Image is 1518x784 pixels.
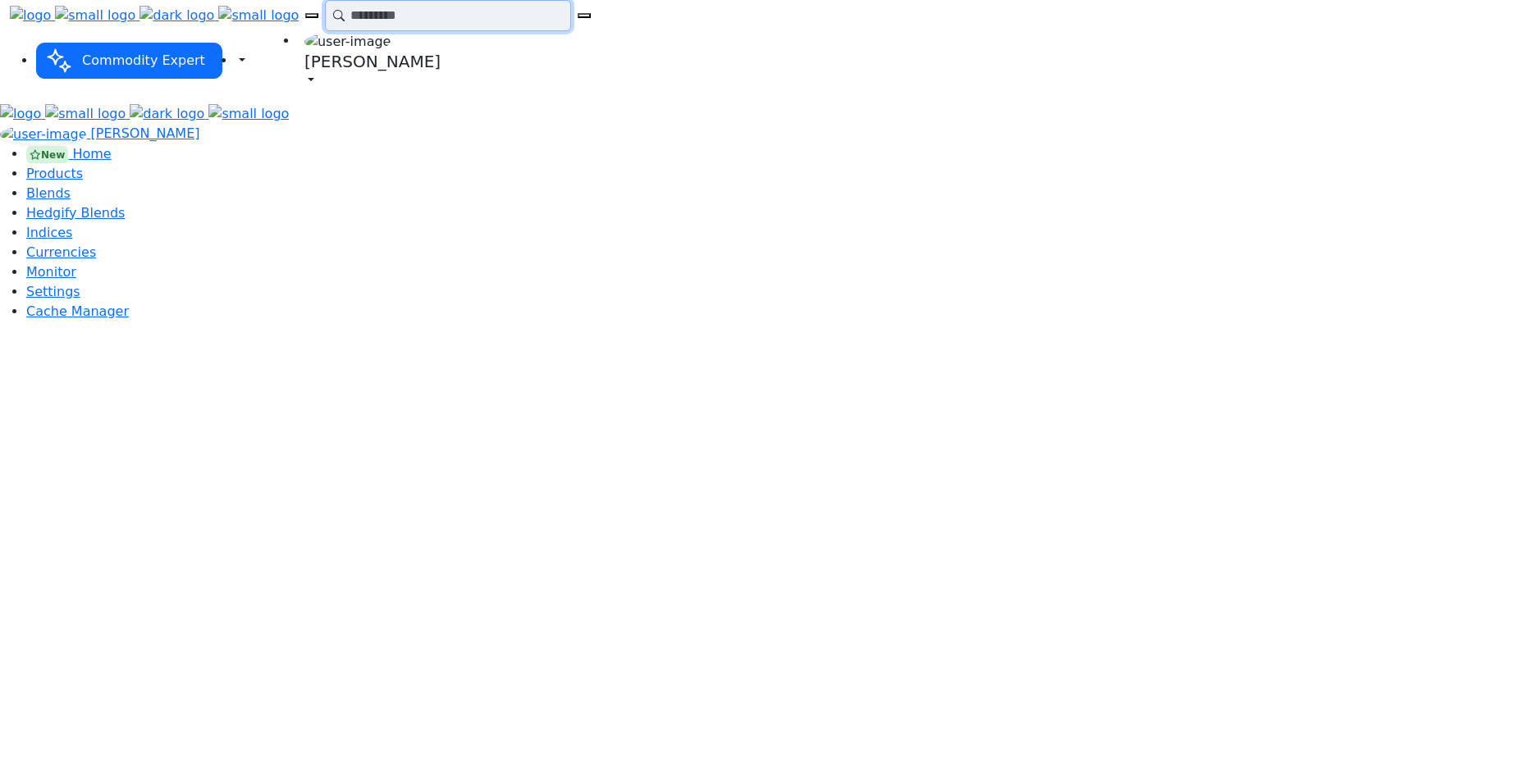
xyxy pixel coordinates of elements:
[45,104,126,124] img: small logo
[36,52,222,68] a: Commodity Expert
[26,185,71,201] a: Blends
[130,106,289,121] a: dark logo small logo
[26,264,76,280] a: Monitor
[139,6,214,25] img: dark logo
[26,244,96,260] a: Currencies
[218,6,299,25] img: small logo
[26,284,80,299] a: Settings
[26,205,125,221] a: Hedgify Blends
[304,32,391,52] img: user-image
[130,104,204,124] img: dark logo
[298,31,447,91] a: user-image [PERSON_NAME]
[26,146,112,162] a: New Home
[72,146,111,162] span: Home
[304,52,441,71] h5: [PERSON_NAME]
[26,225,72,240] a: Indices
[36,43,222,79] button: Commodity Expert
[10,7,139,23] a: logo small logo
[55,6,135,25] img: small logo
[26,146,68,162] div: New
[139,7,299,23] a: dark logo small logo
[208,104,289,124] img: small logo
[26,303,129,319] a: Cache Manager
[10,6,51,25] img: logo
[91,125,200,141] span: [PERSON_NAME]
[26,166,83,181] a: Products
[75,46,212,75] span: Commodity Expert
